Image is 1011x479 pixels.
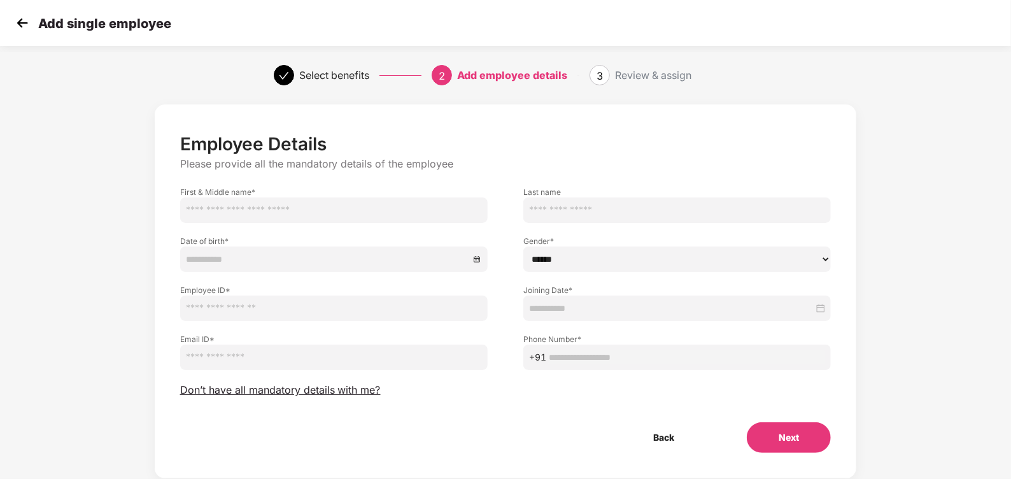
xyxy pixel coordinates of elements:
span: 2 [439,69,445,82]
button: Next [747,422,831,453]
label: Phone Number [523,334,831,345]
span: Don’t have all mandatory details with me? [180,383,381,397]
button: Back [621,422,706,453]
p: Please provide all the mandatory details of the employee [180,157,831,171]
div: Add employee details [457,65,567,85]
label: Joining Date [523,285,831,296]
label: Employee ID [180,285,488,296]
p: Employee Details [180,133,831,155]
label: Date of birth [180,236,488,247]
span: 3 [597,69,603,82]
label: Gender [523,236,831,247]
p: Add single employee [38,16,171,31]
div: Select benefits [299,65,369,85]
span: +91 [529,350,546,364]
span: check [279,71,289,81]
label: First & Middle name [180,187,488,197]
div: Review & assign [615,65,691,85]
label: Email ID [180,334,488,345]
label: Last name [523,187,831,197]
img: svg+xml;base64,PHN2ZyB4bWxucz0iaHR0cDovL3d3dy53My5vcmcvMjAwMC9zdmciIHdpZHRoPSIzMCIgaGVpZ2h0PSIzMC... [13,13,32,32]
